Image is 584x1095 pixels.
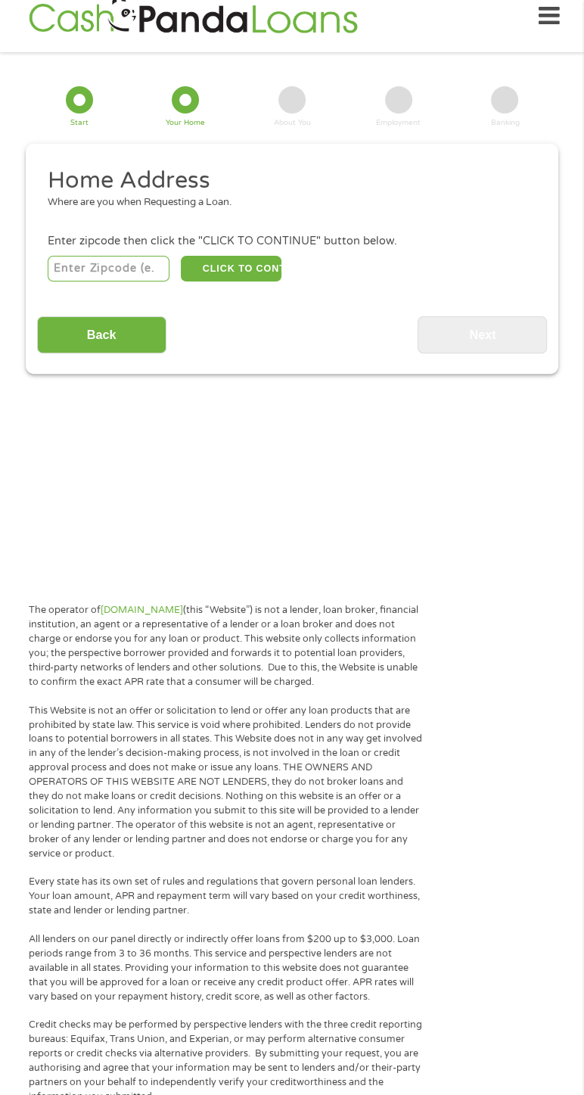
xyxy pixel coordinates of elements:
[273,120,310,127] div: About You
[101,604,183,616] a: [DOMAIN_NAME]
[418,316,547,353] input: Next
[166,120,205,127] div: Your Home
[29,875,423,918] p: Every state has its own set of rules and regulations that govern personal loan lenders. Your loan...
[29,932,423,1003] p: All lenders on our panel directly or indirectly offer loans from $200 up to $3,000. Loan periods ...
[70,120,89,127] div: Start
[48,256,170,282] input: Enter Zipcode (e.g 01510)
[48,166,526,196] h2: Home Address
[181,256,281,282] button: CLICK TO CONTINUE
[490,120,519,127] div: Banking
[37,316,166,353] input: Back
[29,704,423,861] p: This Website is not an offer or solicitation to lend or offer any loan products that are prohibit...
[48,195,526,210] div: Where are you when Requesting a Loan.
[29,603,423,689] p: The operator of (this “Website”) is not a lender, loan broker, financial institution, an agent or...
[48,233,536,250] div: Enter zipcode then click the "CLICK TO CONTINUE" button below.
[376,120,421,127] div: Employment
